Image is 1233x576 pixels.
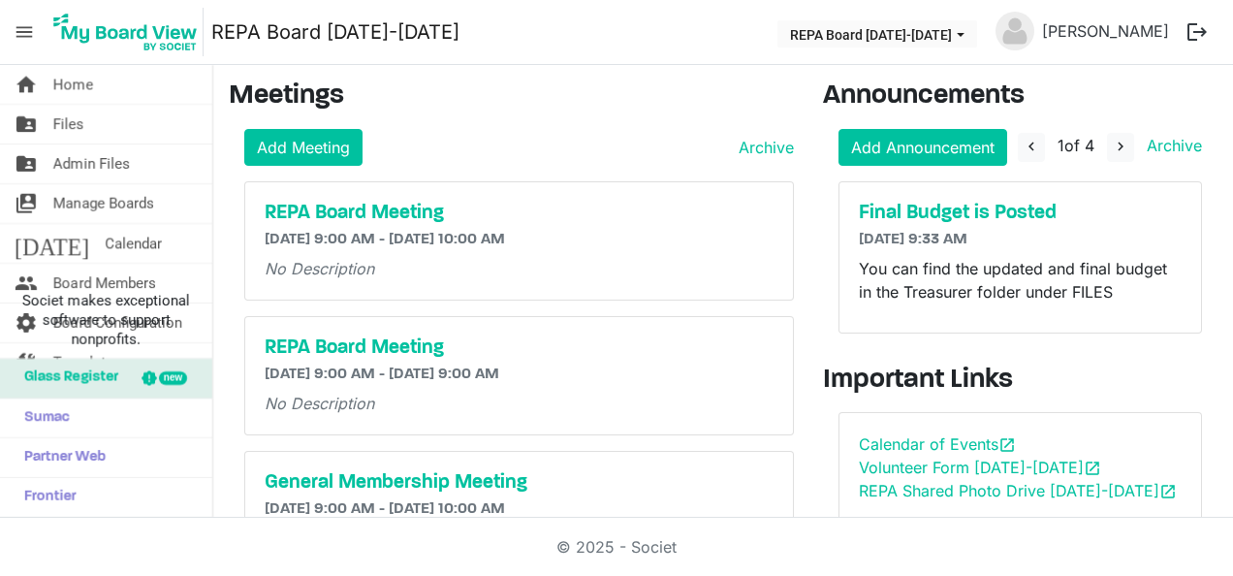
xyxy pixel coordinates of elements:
[1034,12,1177,50] a: [PERSON_NAME]
[265,231,774,249] h6: [DATE] 9:00 AM - [DATE] 10:00 AM
[15,438,106,477] span: Partner Web
[53,184,154,223] span: Manage Boards
[1018,133,1045,162] button: navigate_before
[15,399,70,437] span: Sumac
[1159,483,1177,500] span: open_in_new
[53,105,84,144] span: Files
[838,129,1007,166] a: Add Announcement
[777,20,977,48] button: REPA Board 2025-2026 dropdownbutton
[15,105,38,144] span: folder_shared
[15,478,77,517] span: Frontier
[265,336,774,360] a: REPA Board Meeting
[15,144,38,183] span: folder_shared
[265,366,774,384] h6: [DATE] 9:00 AM - [DATE] 9:00 AM
[211,13,459,51] a: REPA Board [DATE]-[DATE]
[859,434,1016,454] a: Calendar of Eventsopen_in_new
[1058,136,1064,155] span: 1
[823,365,1218,398] h3: Important Links
[15,65,38,104] span: home
[15,184,38,223] span: switch_account
[859,257,1183,304] p: You can find the updated and final budget in the Treasurer folder under FILES
[859,481,1177,500] a: REPA Shared Photo Drive [DATE]-[DATE]open_in_new
[998,436,1016,454] span: open_in_new
[1058,136,1094,155] span: of 4
[859,232,967,247] span: [DATE] 9:33 AM
[1112,138,1129,155] span: navigate_next
[731,136,794,159] a: Archive
[556,537,677,557] a: © 2025 - Societ
[15,264,38,303] span: people
[47,8,204,56] img: My Board View Logo
[15,359,118,398] span: Glass Register
[1139,136,1202,155] a: Archive
[244,129,363,166] a: Add Meeting
[265,500,774,519] h6: [DATE] 9:00 AM - [DATE] 10:00 AM
[53,144,130,183] span: Admin Files
[859,202,1183,225] a: Final Budget is Posted
[53,65,93,104] span: Home
[1107,133,1134,162] button: navigate_next
[823,80,1218,113] h3: Announcements
[1177,12,1217,52] button: logout
[105,224,162,263] span: Calendar
[159,371,187,385] div: new
[265,471,774,495] a: General Membership Meeting
[265,202,774,225] a: REPA Board Meeting
[9,291,204,349] span: Societ makes exceptional software to support nonprofits.
[996,12,1034,50] img: no-profile-picture.svg
[53,264,156,303] span: Board Members
[47,8,211,56] a: My Board View Logo
[6,14,43,50] span: menu
[859,458,1101,477] a: Volunteer Form [DATE]-[DATE]open_in_new
[15,224,89,263] span: [DATE]
[1023,138,1040,155] span: navigate_before
[265,257,774,280] p: No Description
[1084,460,1101,477] span: open_in_new
[265,392,774,415] p: No Description
[229,80,794,113] h3: Meetings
